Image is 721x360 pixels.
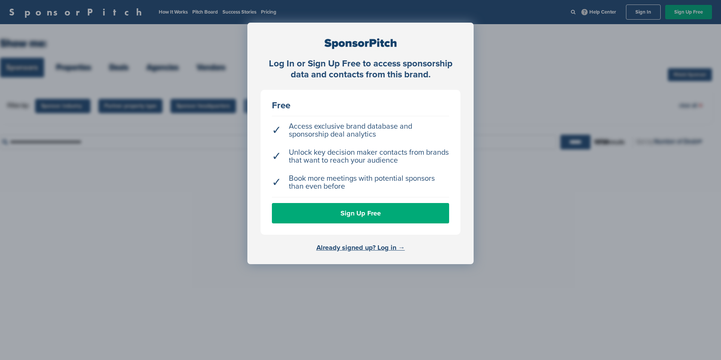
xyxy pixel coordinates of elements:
[272,145,449,168] li: Unlock key decision maker contacts from brands that want to reach your audience
[272,126,281,134] span: ✓
[316,243,405,252] a: Already signed up? Log in →
[272,203,449,223] a: Sign Up Free
[261,58,460,80] div: Log In or Sign Up Free to access sponsorship data and contacts from this brand.
[272,178,281,186] span: ✓
[272,119,449,142] li: Access exclusive brand database and sponsorship deal analytics
[272,171,449,194] li: Book more meetings with potential sponsors than even before
[272,152,281,160] span: ✓
[272,101,449,110] div: Free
